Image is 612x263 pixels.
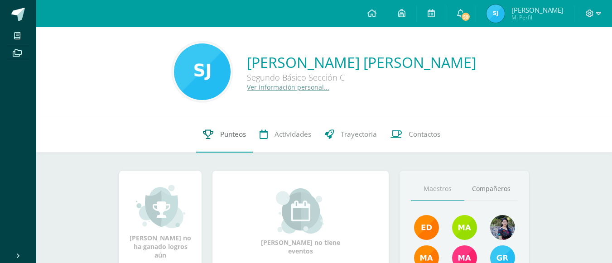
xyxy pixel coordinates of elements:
[461,12,471,22] span: 59
[128,184,193,259] div: [PERSON_NAME] no ha ganado logros aún
[452,215,477,240] img: 22c2db1d82643ebbb612248ac4ca281d.png
[511,5,564,14] span: [PERSON_NAME]
[318,116,384,153] a: Trayectoria
[255,188,346,255] div: [PERSON_NAME] no tiene eventos
[414,215,439,240] img: f40e456500941b1b33f0807dd74ea5cf.png
[247,72,476,83] div: Segundo Básico Sección C
[464,177,518,201] a: Compañeros
[384,116,447,153] a: Contactos
[275,129,311,139] span: Actividades
[253,116,318,153] a: Actividades
[276,188,325,234] img: event_small.png
[409,129,440,139] span: Contactos
[341,129,377,139] span: Trayectoria
[487,5,505,23] img: 17a046c291ffce07282d6b60c4023fa2.png
[511,14,564,21] span: Mi Perfil
[136,184,185,229] img: achievement_small.png
[490,215,515,240] img: 9b17679b4520195df407efdfd7b84603.png
[220,129,246,139] span: Punteos
[411,177,464,201] a: Maestros
[174,43,231,100] img: 99cf4ab8fc6c7f3af34f73e8ffebfa3e.png
[196,116,253,153] a: Punteos
[247,53,476,72] a: [PERSON_NAME] [PERSON_NAME]
[247,83,329,91] a: Ver información personal...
